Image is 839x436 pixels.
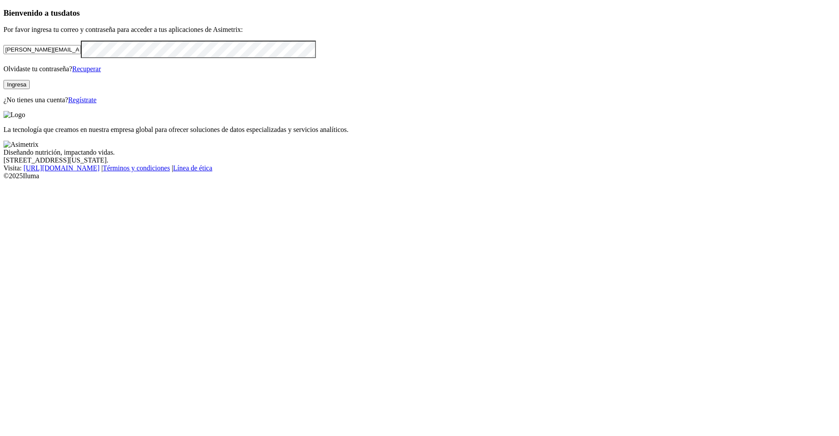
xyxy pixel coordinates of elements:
div: Visita : | | [3,164,836,172]
input: Tu correo [3,45,81,54]
img: Asimetrix [3,141,38,149]
span: datos [61,8,80,17]
p: Olvidaste tu contraseña? [3,65,836,73]
a: Línea de ética [173,164,212,172]
div: © 2025 Iluma [3,172,836,180]
a: Términos y condiciones [103,164,170,172]
div: [STREET_ADDRESS][US_STATE]. [3,156,836,164]
div: Diseñando nutrición, impactando vidas. [3,149,836,156]
a: Recuperar [72,65,101,73]
p: ¿No tienes una cuenta? [3,96,836,104]
h3: Bienvenido a tus [3,8,836,18]
p: La tecnología que creamos en nuestra empresa global para ofrecer soluciones de datos especializad... [3,126,836,134]
img: Logo [3,111,25,119]
p: Por favor ingresa tu correo y contraseña para acceder a tus aplicaciones de Asimetrix: [3,26,836,34]
a: [URL][DOMAIN_NAME] [24,164,100,172]
button: Ingresa [3,80,30,89]
a: Regístrate [68,96,97,104]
